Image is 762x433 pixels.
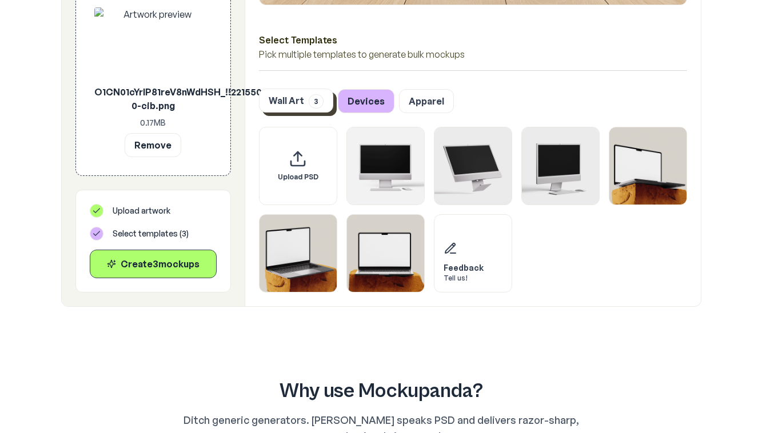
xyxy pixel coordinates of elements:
span: 3 [309,94,324,109]
div: Select template MacBook Mockup 1 [609,127,687,205]
p: Pick multiple templates to generate bulk mockups [259,47,687,61]
button: Remove [125,133,181,157]
button: Apparel [399,89,454,113]
p: O1CN01cYrlP81reV8nWdHSH_!!2215504125656-0-cib.png [94,85,212,113]
img: iMac Mockup 3 [522,127,599,205]
img: iMac Mockup 2 [434,127,512,205]
span: Select templates ( 3 ) [113,228,189,239]
div: Tell us! [444,274,484,283]
span: Upload PSD [278,173,318,182]
button: Wall Art3 [259,89,333,113]
h2: Why use Mockupanda? [79,380,683,403]
div: Select template MacBook Mockup 2 [259,214,337,292]
div: Send feedback [434,214,512,292]
img: Artwork preview [94,7,212,81]
div: Create 3 mockup s [99,257,207,271]
div: Select template iMac Mockup 1 [346,127,425,205]
button: Create3mockups [90,250,217,278]
img: MacBook Mockup 1 [609,127,687,205]
p: 0.17 MB [94,117,212,129]
h3: Select Templates [259,33,687,47]
div: Select template MacBook Mockup 3 [346,214,425,292]
div: Feedback [444,262,484,274]
img: MacBook Mockup 2 [260,215,337,292]
div: Select template iMac Mockup 3 [521,127,600,205]
div: Select template iMac Mockup 2 [434,127,512,205]
img: iMac Mockup 1 [347,127,424,205]
span: Upload artwork [113,205,170,216]
img: MacBook Mockup 3 [347,215,424,292]
div: Upload custom PSD template [259,127,337,205]
button: Devices [338,89,394,113]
